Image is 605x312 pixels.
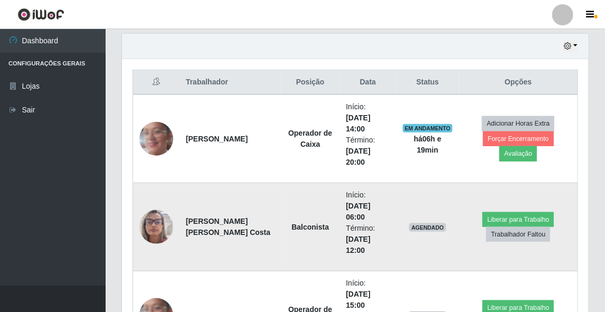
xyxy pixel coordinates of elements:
th: Posição [281,70,339,95]
span: AGENDADO [409,223,446,232]
img: 1744402727392.jpeg [139,101,173,176]
th: Data [339,70,396,95]
li: Término: [346,135,390,168]
img: CoreUI Logo [17,8,64,21]
span: EM ANDAMENTO [403,124,453,133]
time: [DATE] 20:00 [346,147,370,166]
strong: há 06 h e 19 min [414,135,441,154]
strong: Operador de Caixa [288,129,332,148]
time: [DATE] 06:00 [346,202,370,221]
strong: [PERSON_NAME] [PERSON_NAME] Costa [186,217,270,237]
th: Status [396,70,459,95]
button: Avaliação [499,146,537,161]
button: Adicionar Horas Extra [482,116,554,131]
time: [DATE] 14:00 [346,114,370,133]
th: Trabalhador [179,70,281,95]
time: [DATE] 15:00 [346,290,370,309]
li: Início: [346,101,390,135]
th: Opções [459,70,578,95]
button: Forçar Encerramento [483,131,554,146]
button: Liberar para Trabalho [483,212,554,227]
img: 1713263442145.jpeg [139,204,173,249]
strong: Balconista [291,223,329,231]
button: Trabalhador Faltou [486,227,550,242]
strong: [PERSON_NAME] [186,135,248,143]
time: [DATE] 12:00 [346,235,370,254]
li: Início: [346,278,390,311]
li: Término: [346,223,390,256]
li: Início: [346,190,390,223]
